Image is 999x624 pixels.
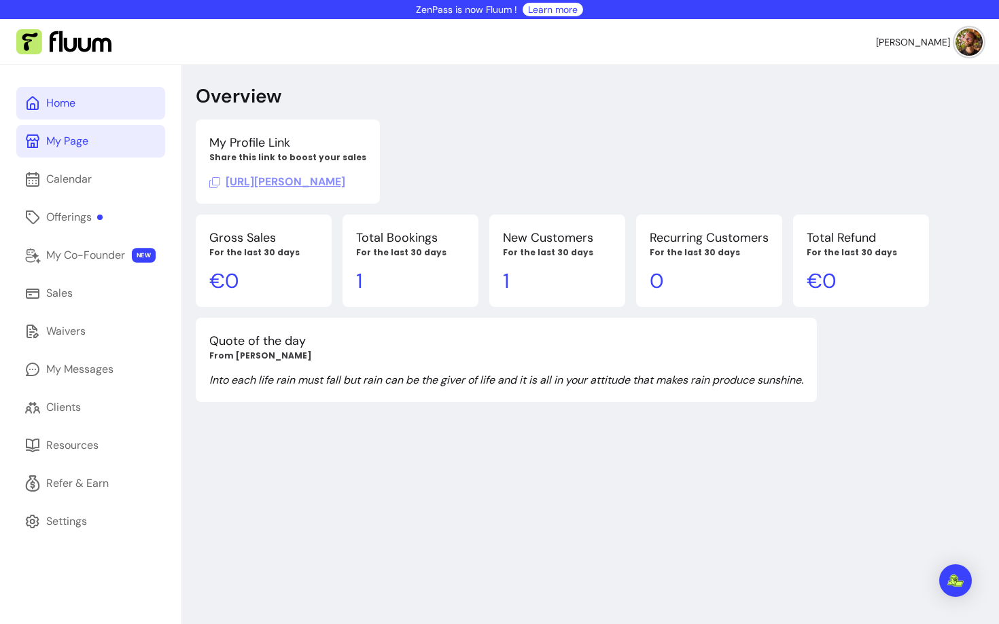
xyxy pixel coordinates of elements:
div: My Messages [46,361,113,378]
p: ZenPass is now Fluum ! [416,3,517,16]
div: My Co-Founder [46,247,125,263]
div: Calendar [46,171,92,187]
p: New Customers [503,228,612,247]
p: 0 [650,269,769,293]
a: Waivers [16,315,165,348]
p: For the last 30 days [356,247,465,258]
a: Learn more [528,3,578,16]
div: My Page [46,133,88,149]
a: Calendar [16,163,165,196]
div: Open Intercom Messenger [939,564,972,597]
span: NEW [132,248,156,263]
a: Clients [16,391,165,424]
p: Total Bookings [356,228,465,247]
div: Settings [46,513,87,530]
p: Recurring Customers [650,228,769,247]
a: Settings [16,505,165,538]
span: [PERSON_NAME] [876,35,950,49]
div: Waivers [46,323,86,339]
div: Refer & Earn [46,475,109,492]
p: From [PERSON_NAME] [209,350,803,361]
div: Sales [46,285,73,301]
p: For the last 30 days [503,247,612,258]
p: € 0 [209,269,318,293]
p: 1 [356,269,465,293]
a: My Messages [16,353,165,386]
div: Resources [46,437,99,454]
a: Resources [16,429,165,462]
button: avatar[PERSON_NAME] [876,29,983,56]
img: avatar [956,29,983,56]
p: Quote of the day [209,331,803,350]
p: € 0 [807,269,915,293]
a: My Page [16,125,165,158]
div: Home [46,95,75,111]
a: My Co-Founder NEW [16,239,165,272]
p: For the last 30 days [650,247,769,258]
p: Total Refund [807,228,915,247]
div: Offerings [46,209,103,225]
span: Click to copy [209,175,345,189]
p: 1 [503,269,612,293]
a: Sales [16,277,165,310]
p: Share this link to boost your sales [209,152,366,163]
p: Into each life rain must fall but rain can be the giver of life and it is all in your attitude th... [209,372,803,388]
p: For the last 30 days [209,247,318,258]
a: Home [16,87,165,120]
p: Gross Sales [209,228,318,247]
p: Overview [196,84,281,109]
p: For the last 30 days [807,247,915,258]
p: My Profile Link [209,133,366,152]
a: Offerings [16,201,165,234]
div: Clients [46,399,81,416]
img: Fluum Logo [16,29,111,55]
a: Refer & Earn [16,467,165,500]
